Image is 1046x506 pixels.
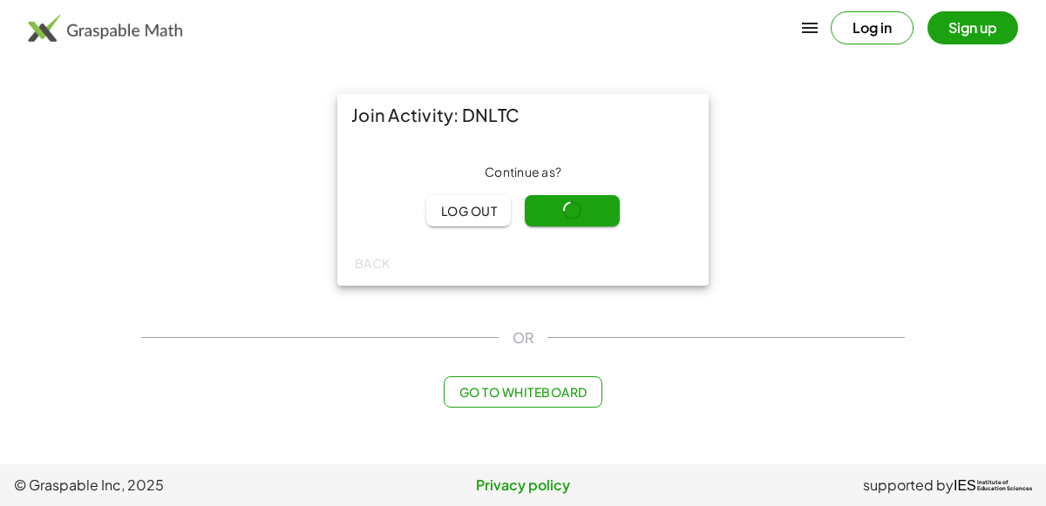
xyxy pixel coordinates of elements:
button: Log in [831,11,914,44]
div: Join Activity: DNLTC [337,94,709,136]
span: IES [954,477,976,494]
button: Log out [426,195,511,226]
a: Privacy policy [353,475,692,496]
span: OR [513,327,533,348]
span: Institute of Education Sciences [977,480,1032,492]
span: © Graspable Inc, 2025 [14,475,353,496]
button: Sign up [927,11,1018,44]
a: IESInstitute ofEducation Sciences [954,475,1032,496]
button: Go to Whiteboard [444,376,601,408]
div: Continue as ? [351,164,695,181]
span: Go to Whiteboard [458,384,587,400]
span: supported by [863,475,954,496]
span: Log out [440,203,497,219]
